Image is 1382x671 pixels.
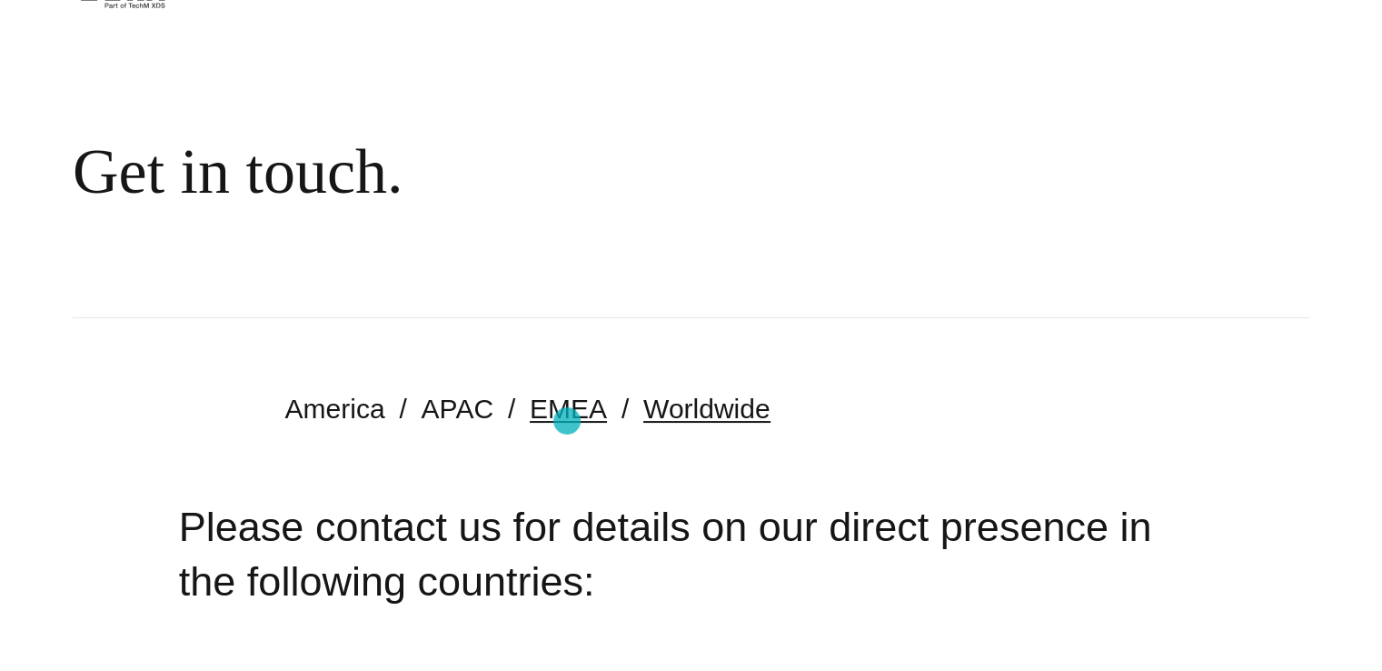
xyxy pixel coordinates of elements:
h2: Please contact us for details on our direct presence in the following countries: [179,500,1204,610]
a: APAC [422,394,493,424]
a: Worldwide [643,394,771,424]
div: Get in touch. [73,135,1109,209]
a: EMEA [530,394,607,424]
a: America [285,394,385,424]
